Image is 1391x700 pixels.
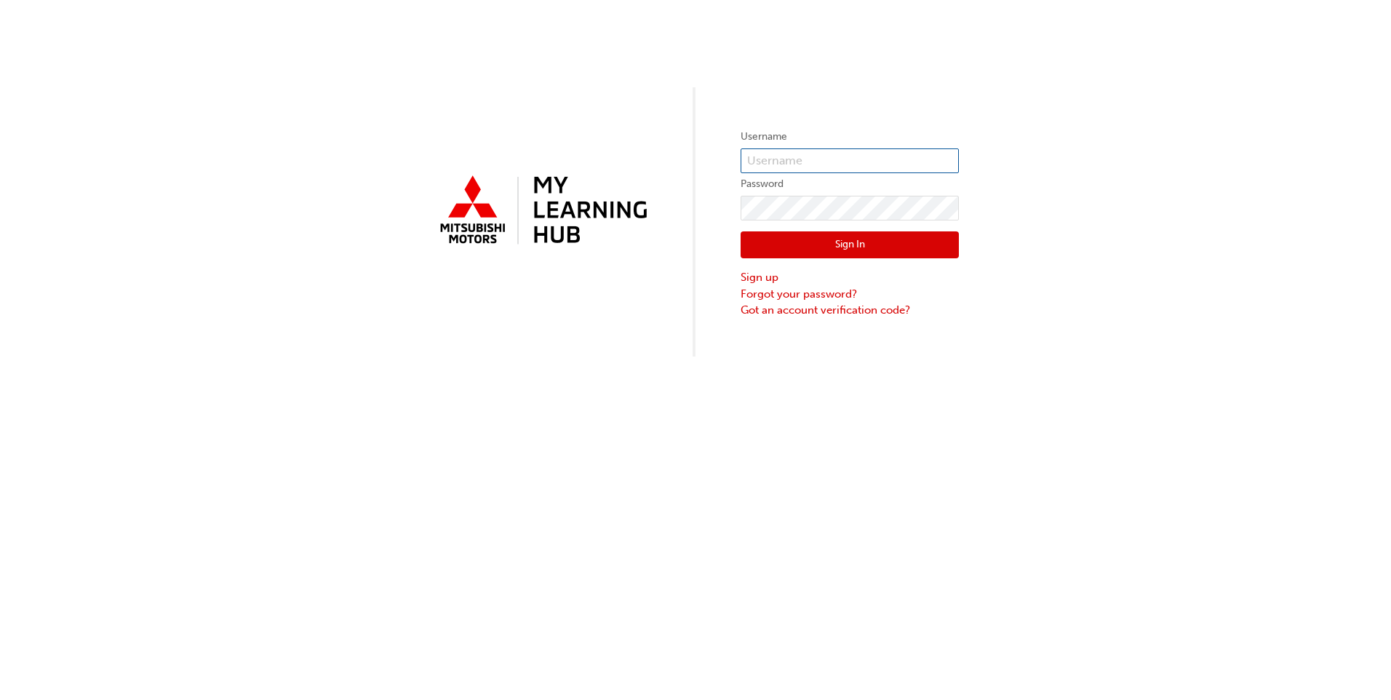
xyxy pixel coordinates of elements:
input: Username [741,148,959,173]
label: Username [741,128,959,146]
img: mmal [432,170,650,252]
label: Password [741,175,959,193]
a: Got an account verification code? [741,302,959,319]
a: Sign up [741,269,959,286]
button: Sign In [741,231,959,259]
a: Forgot your password? [741,286,959,303]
